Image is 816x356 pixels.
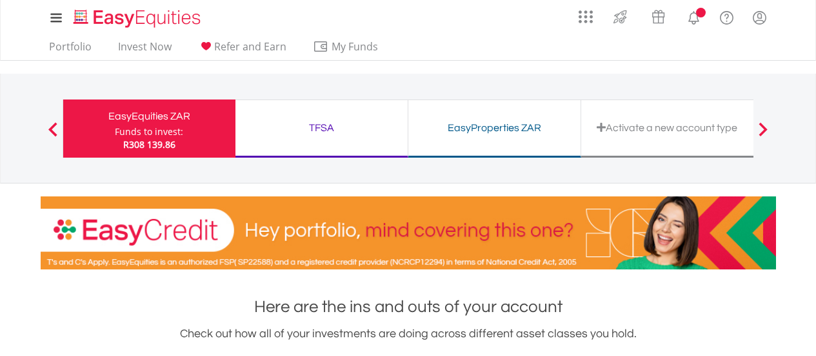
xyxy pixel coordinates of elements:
[570,3,601,24] a: AppsGrid
[44,40,97,60] a: Portfolio
[115,125,183,138] div: Funds to invest:
[313,38,397,55] span: My Funds
[193,40,292,60] a: Refer and Earn
[743,3,776,32] a: My Profile
[113,40,177,60] a: Invest Now
[416,119,573,137] div: EasyProperties ZAR
[579,10,593,24] img: grid-menu-icon.svg
[123,138,175,151] span: R308 139.86
[710,3,743,29] a: FAQ's and Support
[610,6,631,27] img: thrive-v2.svg
[68,3,206,29] a: Home page
[214,39,286,54] span: Refer and Earn
[71,107,228,125] div: EasyEquities ZAR
[41,196,776,269] img: EasyCredit Promotion Banner
[677,3,710,29] a: Notifications
[639,3,677,27] a: Vouchers
[41,295,776,319] h1: Here are the ins and outs of your account
[243,119,400,137] div: TFSA
[589,119,746,137] div: Activate a new account type
[648,6,669,27] img: vouchers-v2.svg
[71,8,206,29] img: EasyEquities_Logo.png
